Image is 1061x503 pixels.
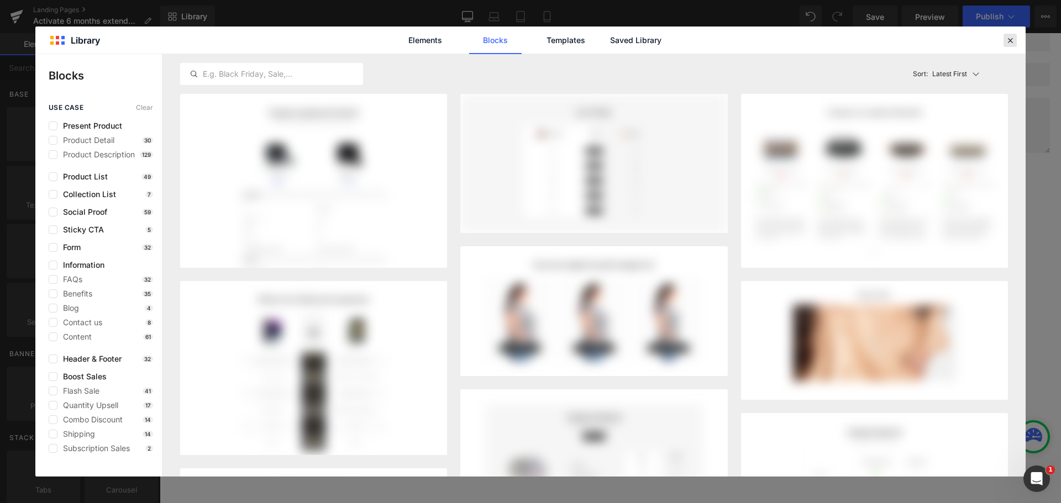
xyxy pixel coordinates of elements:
span: Benefits [57,289,92,298]
img: image [460,94,727,233]
img: image [460,246,727,375]
span: Form [57,243,81,252]
p: 32 [142,276,153,283]
img: image [741,281,1008,400]
span: Present Product [57,121,122,130]
p: 30 [142,137,153,144]
span: Clear [136,104,153,112]
span: Product Description [57,150,135,159]
span: Information [57,261,104,269]
span: Combo Discount [57,415,123,424]
img: image [180,281,447,466]
a: Add Single Section [455,242,555,264]
p: Email: [11,18,890,30]
span: Header & Footer [57,354,122,363]
iframe: Intercom live chat [1023,465,1050,492]
p: 59 [142,209,153,215]
p: 2 [145,445,153,452]
a: Saved Library [610,27,662,54]
span: Quantity Upsell [57,401,118,410]
img: image [180,94,447,361]
input: E.g. Black Friday, Sale,... [181,67,363,81]
button: Latest FirstSort:Latest First [908,54,1008,94]
p: Latest First [932,69,967,79]
span: Product List [57,172,108,181]
p: Amazon order number: [11,53,890,65]
p: 32 [142,244,153,251]
span: Sort: [913,70,928,78]
span: 1 [1046,465,1055,474]
span: Boost Sales [57,372,107,381]
span: Content [57,332,92,341]
span: Contact us [57,318,102,327]
a: Blocks [469,27,522,54]
p: 7 [145,191,153,198]
a: Elements [399,27,451,54]
span: Sticky CTA [57,225,104,234]
p: 35 [142,290,153,297]
p: 14 [143,431,153,437]
span: Flash Sale [57,386,99,395]
p: 41 [143,388,153,394]
p: 4 [145,305,153,311]
input: Sign up for giveaway updates, exclusive promotions and announcements [11,30,890,53]
p: 129 [140,151,153,158]
span: FAQs [57,275,82,284]
span: Collection List [57,190,116,199]
p: 5 [145,226,153,233]
a: Templates [539,27,592,54]
img: image [741,94,1008,271]
span: Social Proof [57,208,107,216]
p: 17 [143,402,153,409]
a: Explore Blocks [347,242,447,264]
p: Blocks [49,67,162,84]
span: Blog [57,304,79,313]
span: use case [49,104,83,112]
p: 32 [142,356,153,362]
span: Shipping [57,430,95,438]
p: 14 [143,416,153,423]
p: or Drag & Drop elements from left sidebar [137,273,765,280]
span: Product Detail [57,136,114,145]
span: Subscription Sales [57,444,130,453]
button: Submit [409,123,492,144]
p: 61 [143,333,153,340]
p: 8 [145,319,153,326]
p: 49 [141,173,153,180]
